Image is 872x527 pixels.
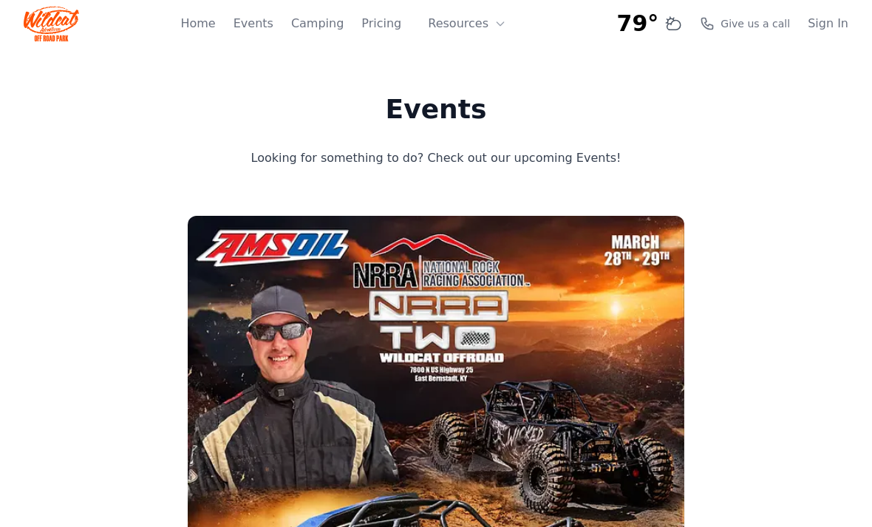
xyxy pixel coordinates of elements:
p: Looking for something to do? Check out our upcoming Events! [191,148,681,169]
a: Home [180,15,215,33]
h1: Events [191,95,681,124]
a: Camping [291,15,344,33]
a: Give us a call [700,16,790,31]
a: Sign In [808,15,848,33]
span: 79° [617,10,659,37]
span: Give us a call [721,16,790,31]
img: Wildcat Logo [24,6,79,41]
button: Resources [419,9,515,38]
a: Pricing [361,15,401,33]
a: Events [234,15,273,33]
